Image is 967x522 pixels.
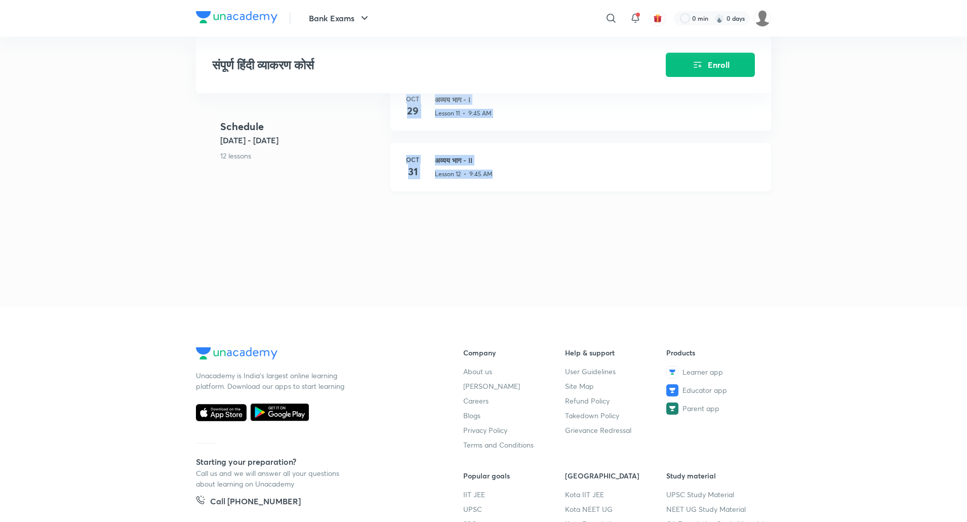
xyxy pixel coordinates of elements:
[666,384,768,396] a: Educator app
[196,468,348,489] p: Call us and we will answer all your questions about learning on Unacademy
[390,82,771,143] a: Oct29अव्यय भाग - ILesson 11 • 9:45 AM
[682,367,723,377] span: Learner app
[220,119,382,134] h4: Schedule
[435,94,759,105] h3: अव्यय भाग - I
[196,370,348,391] p: Unacademy is India’s largest online learning platform. Download our apps to start learning
[196,456,431,468] h5: Starting your preparation?
[402,164,423,179] h4: 31
[196,11,277,26] a: Company Logo
[435,109,492,118] p: Lesson 11 • 9:45 AM
[196,11,277,23] img: Company Logo
[666,470,768,481] h6: Study material
[463,381,565,391] a: [PERSON_NAME]
[435,155,759,166] h3: अव्यय भाग - II
[666,403,768,415] a: Parent app
[565,470,667,481] h6: [GEOGRAPHIC_DATA]
[390,143,771,204] a: Oct31अव्यय भाग - IILesson 12 • 9:45 AM
[196,347,431,362] a: Company Logo
[565,410,667,421] a: Takedown Policy
[565,381,667,391] a: Site Map
[220,150,382,161] p: 12 lessons
[682,385,727,395] span: Educator app
[463,439,565,450] a: Terms and Conditions
[565,347,667,358] h6: Help & support
[210,495,301,509] h5: Call [PHONE_NUMBER]
[682,403,719,414] span: Parent app
[196,495,301,509] a: Call [PHONE_NUMBER]
[565,366,667,377] a: User Guidelines
[565,395,667,406] a: Refund Policy
[196,347,277,359] img: Company Logo
[303,8,377,28] button: Bank Exams
[402,155,423,164] h6: Oct
[402,103,423,118] h4: 29
[463,347,565,358] h6: Company
[212,58,609,72] h3: संपूर्ण हिंदी व्याकरण कोर्स
[653,14,662,23] img: avatar
[463,489,565,500] a: IIT JEE
[220,134,382,146] h5: [DATE] - [DATE]
[666,403,678,415] img: Parent app
[463,395,565,406] a: Careers
[463,470,565,481] h6: Popular goals
[565,504,667,514] a: Kota NEET UG
[463,410,565,421] a: Blogs
[402,94,423,103] h6: Oct
[754,10,771,27] img: Piyush Mishra
[435,170,493,179] p: Lesson 12 • 9:45 AM
[463,366,565,377] a: About us
[565,489,667,500] a: Kota IIT JEE
[666,347,768,358] h6: Products
[463,395,489,406] span: Careers
[714,13,724,23] img: streak
[666,504,768,514] a: NEET UG Study Material
[666,53,755,77] button: Enroll
[666,366,678,378] img: Learner app
[666,384,678,396] img: Educator app
[463,504,565,514] a: UPSC
[650,10,666,26] button: avatar
[565,425,667,435] a: Grievance Redressal
[463,425,565,435] a: Privacy Policy
[666,366,768,378] a: Learner app
[666,489,768,500] a: UPSC Study Material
